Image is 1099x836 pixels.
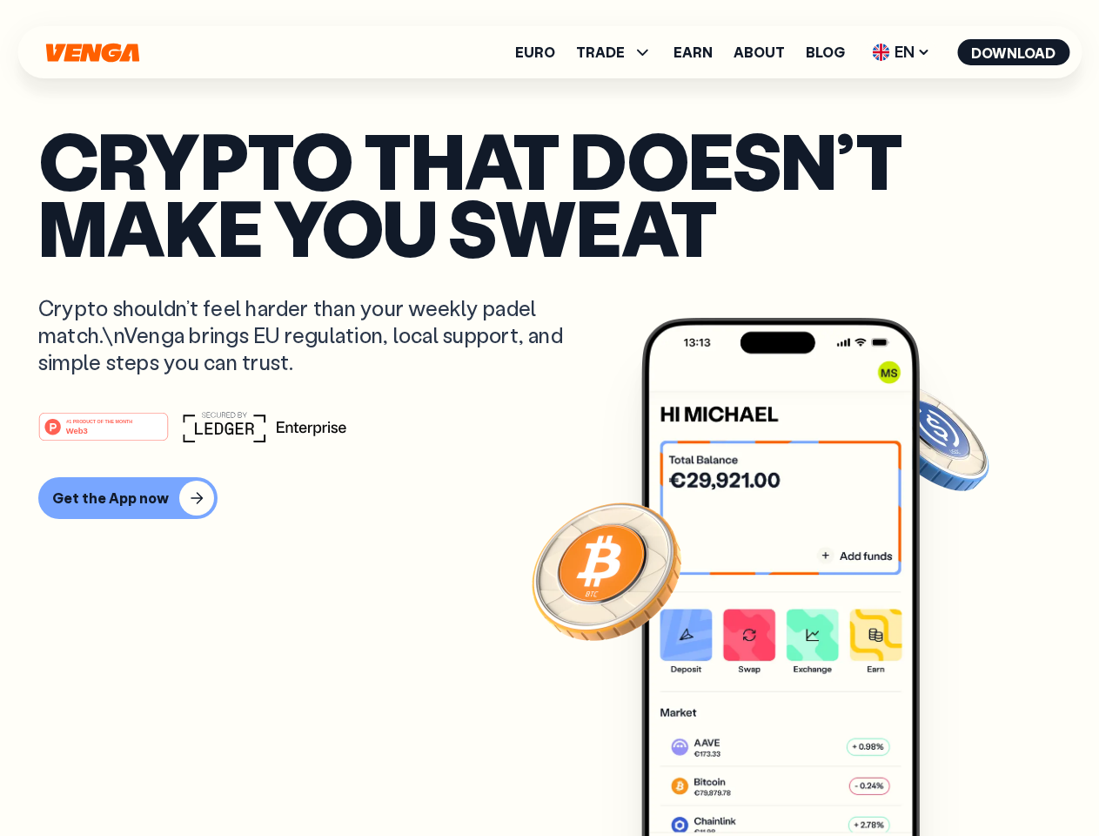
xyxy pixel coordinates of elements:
img: Bitcoin [528,492,685,649]
p: Crypto shouldn’t feel harder than your weekly padel match.\nVenga brings EU regulation, local sup... [38,294,588,376]
a: About [734,45,785,59]
span: TRADE [576,45,625,59]
svg: Home [44,43,141,63]
a: #1 PRODUCT OF THE MONTHWeb3 [38,422,169,445]
tspan: #1 PRODUCT OF THE MONTH [66,418,132,423]
a: Blog [806,45,845,59]
button: Download [957,39,1069,65]
img: flag-uk [872,44,889,61]
span: EN [866,38,936,66]
a: Get the App now [38,477,1061,519]
tspan: Web3 [66,425,88,435]
a: Euro [515,45,555,59]
button: Get the App now [38,477,218,519]
a: Earn [673,45,713,59]
p: Crypto that doesn’t make you sweat [38,126,1061,260]
img: USDC coin [868,374,993,500]
span: TRADE [576,42,653,63]
div: Get the App now [52,489,169,507]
